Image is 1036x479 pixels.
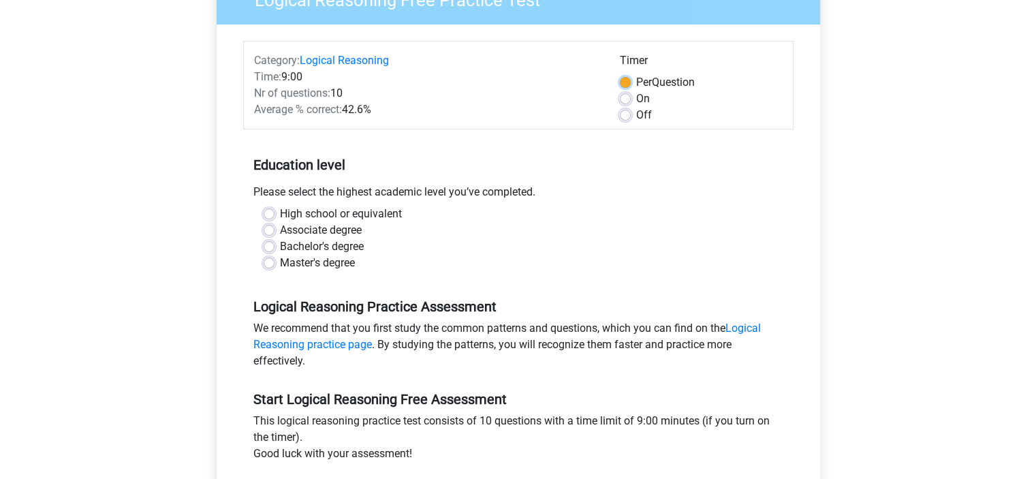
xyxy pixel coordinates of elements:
label: Off [636,107,652,123]
label: High school or equivalent [280,206,402,222]
span: Per [636,76,652,89]
label: On [636,91,650,107]
span: Average % correct: [254,103,342,116]
span: Category: [254,54,300,67]
span: Nr of questions: [254,87,330,99]
div: We recommend that you first study the common patterns and questions, which you can find on the . ... [243,320,794,375]
div: 42.6% [244,102,610,118]
label: Question [636,74,695,91]
label: Bachelor's degree [280,238,364,255]
div: 10 [244,85,610,102]
label: Master's degree [280,255,355,271]
span: Time: [254,70,281,83]
h5: Logical Reasoning Practice Assessment [253,298,783,315]
a: Logical Reasoning [300,54,389,67]
div: Timer [620,52,783,74]
h5: Start Logical Reasoning Free Assessment [253,391,783,407]
div: 9:00 [244,69,610,85]
label: Associate degree [280,222,362,238]
h5: Education level [253,151,783,179]
div: This logical reasoning practice test consists of 10 questions with a time limit of 9:00 minutes (... [243,413,794,467]
div: Please select the highest academic level you’ve completed. [243,184,794,206]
